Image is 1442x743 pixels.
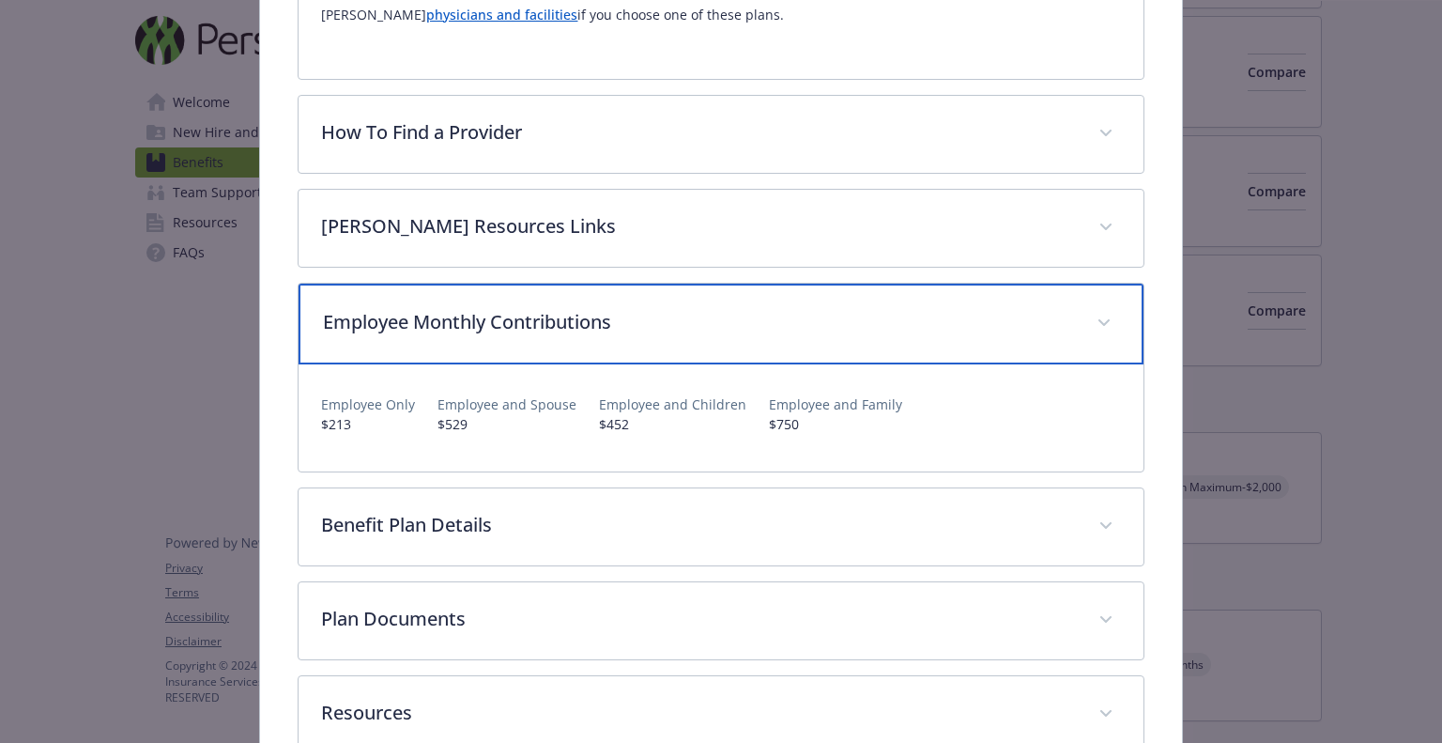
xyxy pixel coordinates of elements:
div: Benefit Plan Details [299,488,1143,565]
div: Employee Monthly Contributions [299,284,1143,364]
p: Plan Documents [321,605,1075,633]
div: Plan Documents [299,582,1143,659]
div: Employee Monthly Contributions [299,364,1143,472]
p: [PERSON_NAME] Resources Links [321,212,1075,240]
p: $213 [321,414,415,434]
p: Employee Only [321,395,415,414]
p: Employee and Family [769,395,902,414]
p: $750 [769,414,902,434]
p: $529 [437,414,576,434]
p: Benefit Plan Details [321,511,1075,539]
p: $452 [599,414,746,434]
p: How To Find a Provider [321,118,1075,147]
p: Employee and Children [599,395,746,414]
div: [PERSON_NAME] Resources Links [299,190,1143,267]
p: Employee and Spouse [437,395,576,414]
div: How To Find a Provider [299,96,1143,173]
a: physicians and facilities [426,6,577,23]
p: Employee Monthly Contributions [323,308,1073,336]
p: Resources [321,699,1075,727]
